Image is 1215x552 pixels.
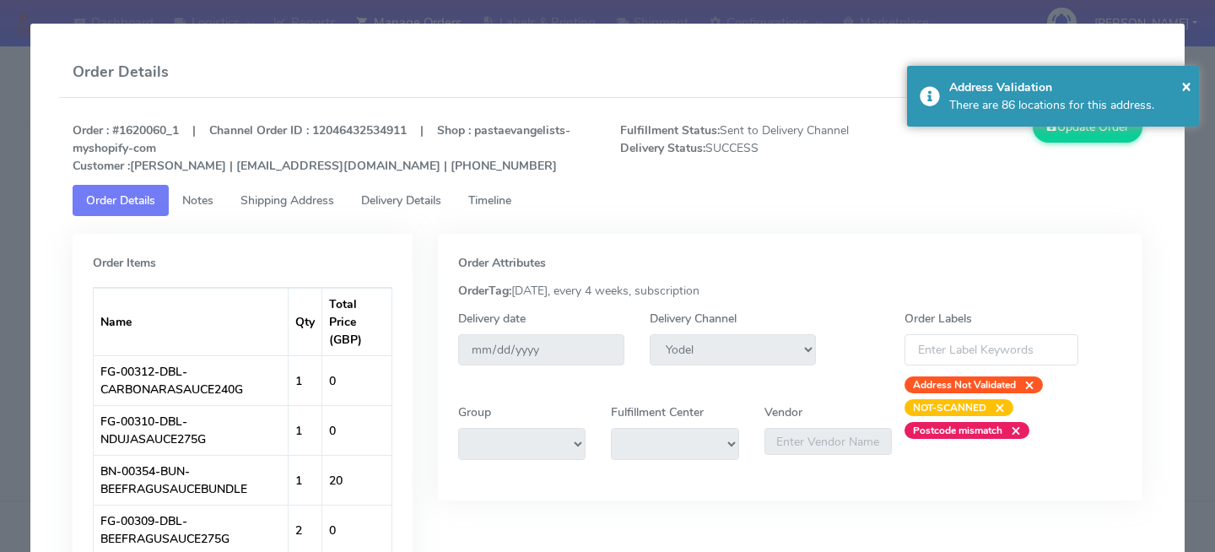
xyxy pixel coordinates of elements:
[73,158,130,174] strong: Customer :
[73,61,169,84] h4: Order Details
[764,428,893,455] input: Enter Vendor Name
[73,122,570,174] strong: Order : #1620060_1 | Channel Order ID : 12046432534911 | Shop : pastaevangelists-myshopify-com [P...
[94,355,288,405] td: FG-00312-DBL-CARBONARASAUCE240G
[949,78,1186,96] div: Address Validation
[94,288,288,355] th: Name
[913,401,986,414] strong: NOT-SCANNED
[904,310,972,327] label: Order Labels
[620,140,705,156] strong: Delivery Status:
[1016,376,1034,393] span: ×
[611,403,704,421] label: Fulfillment Center
[1002,422,1021,439] span: ×
[650,310,737,327] label: Delivery Channel
[458,255,546,271] strong: Order Attributes
[289,455,322,505] td: 1
[86,192,155,208] span: Order Details
[620,122,720,138] strong: Fulfillment Status:
[289,355,322,405] td: 1
[913,378,1016,392] strong: Address Not Validated
[289,405,322,455] td: 1
[322,288,391,355] th: Total Price (GBP)
[322,455,391,505] td: 20
[73,185,1142,216] ul: Tabs
[1033,111,1142,143] button: Update Order
[182,192,213,208] span: Notes
[458,283,511,299] strong: OrderTag:
[913,424,1002,437] strong: Postcode mismatch
[458,403,491,421] label: Group
[322,405,391,455] td: 0
[361,192,441,208] span: Delivery Details
[94,455,288,505] td: BN-00354-BUN-BEEFRAGUSAUCEBUNDLE
[764,403,802,421] label: Vendor
[1181,74,1191,97] span: ×
[949,96,1186,114] div: There are 86 locations for this address.
[289,288,322,355] th: Qty
[468,192,511,208] span: Timeline
[1118,47,1156,92] button: Close
[607,122,881,175] span: Sent to Delivery Channel SUCCESS
[986,399,1005,416] span: ×
[1181,73,1191,99] button: Close
[458,310,526,327] label: Delivery date
[904,334,1078,365] input: Enter Label Keywords
[322,355,391,405] td: 0
[240,192,334,208] span: Shipping Address
[94,405,288,455] td: FG-00310-DBL-NDUJASAUCE275G
[93,255,156,271] strong: Order Items
[445,282,1135,300] div: [DATE], every 4 weeks, subscription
